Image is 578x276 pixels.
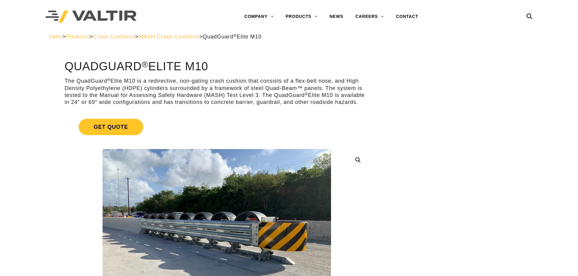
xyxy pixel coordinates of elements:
[66,34,89,40] a: Products
[349,11,390,23] a: CAREERS
[203,34,262,40] span: QuadGuard Elite M10
[233,33,237,38] sup: ®
[65,111,369,142] a: Get Quote
[65,78,369,106] p: The QuadGuard Elite M10 is a redirective, non-gating crash cushion that consists of a flex-belt n...
[305,92,308,96] sup: ®
[65,60,369,73] h1: QuadGuard Elite M10
[46,11,137,23] img: Valtir
[49,34,62,40] a: Valtir
[107,78,110,82] sup: ®
[279,11,323,23] a: PRODUCTS
[142,59,148,69] sup: ®
[49,33,529,40] div: > > > >
[79,119,143,135] span: Get Quote
[390,11,424,23] a: CONTACT
[138,34,199,40] a: MASH Crash Cushions
[323,11,349,23] a: NEWS
[93,34,135,40] a: Crash Cushions
[238,11,279,23] a: COMPANY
